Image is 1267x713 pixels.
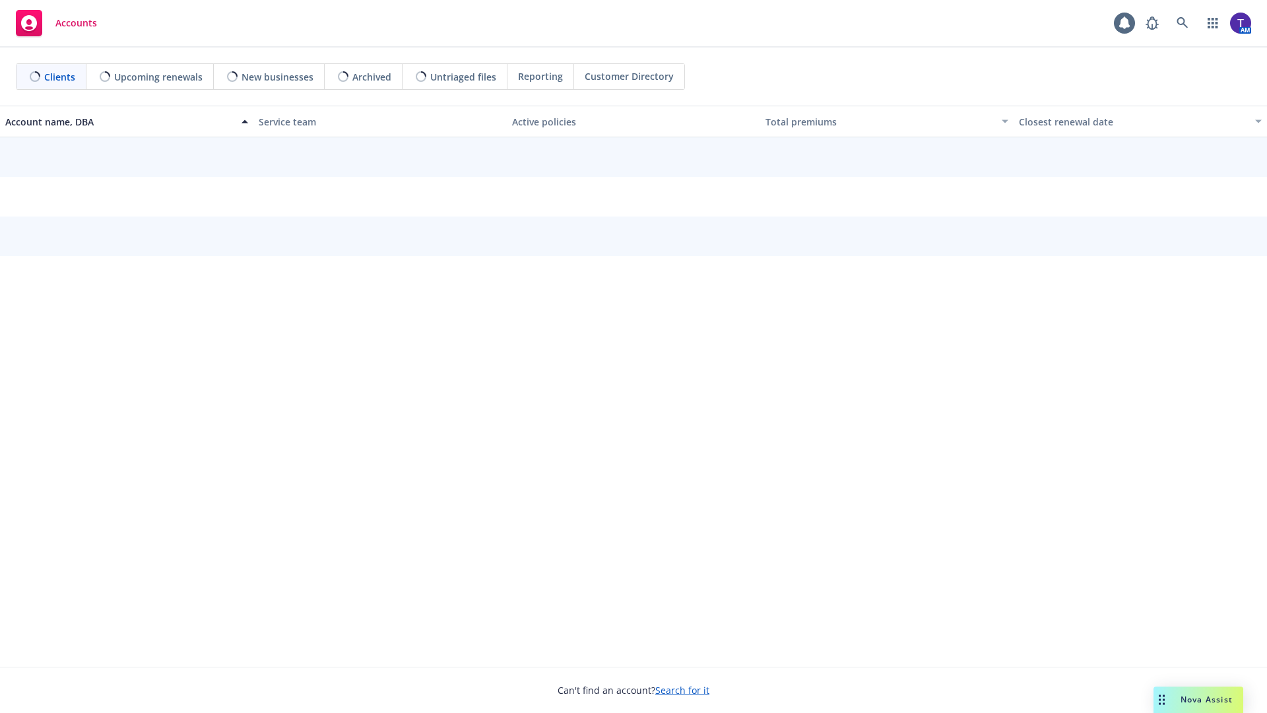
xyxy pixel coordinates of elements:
[242,70,313,84] span: New businesses
[1200,10,1226,36] a: Switch app
[55,18,97,28] span: Accounts
[1019,115,1247,129] div: Closest renewal date
[518,69,563,83] span: Reporting
[1153,687,1243,713] button: Nova Assist
[765,115,994,129] div: Total premiums
[5,115,234,129] div: Account name, DBA
[507,106,760,137] button: Active policies
[1139,10,1165,36] a: Report a Bug
[430,70,496,84] span: Untriaged files
[259,115,502,129] div: Service team
[585,69,674,83] span: Customer Directory
[1181,694,1233,705] span: Nova Assist
[44,70,75,84] span: Clients
[11,5,102,42] a: Accounts
[1014,106,1267,137] button: Closest renewal date
[1169,10,1196,36] a: Search
[1230,13,1251,34] img: photo
[558,683,709,697] span: Can't find an account?
[760,106,1014,137] button: Total premiums
[655,684,709,696] a: Search for it
[352,70,391,84] span: Archived
[512,115,755,129] div: Active policies
[253,106,507,137] button: Service team
[114,70,203,84] span: Upcoming renewals
[1153,687,1170,713] div: Drag to move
